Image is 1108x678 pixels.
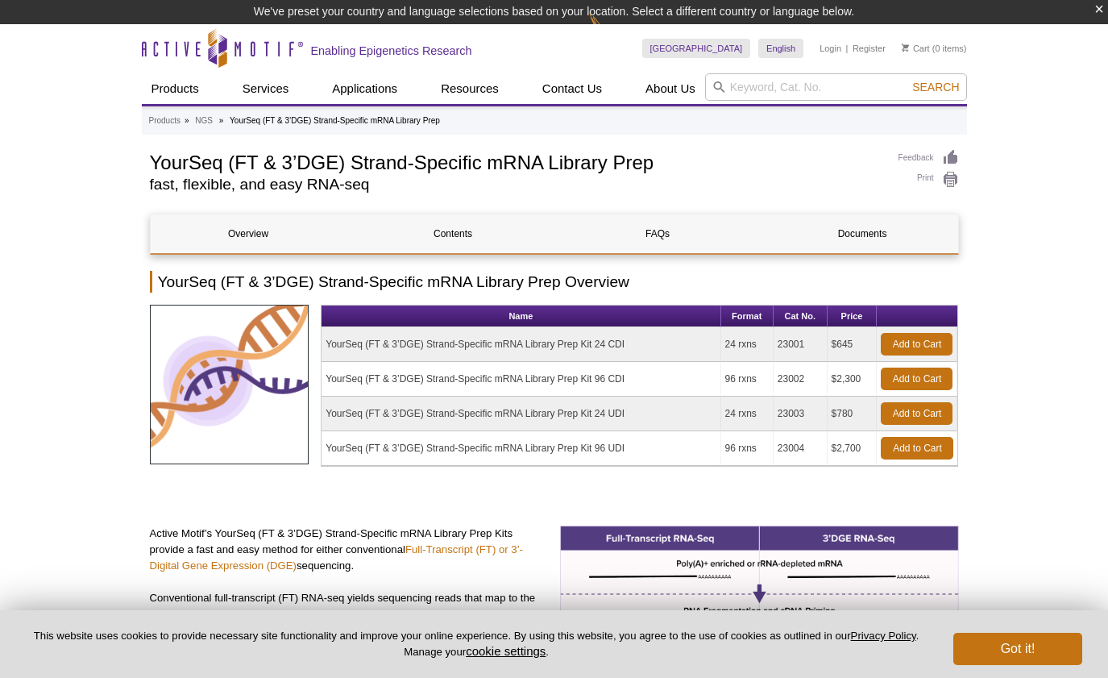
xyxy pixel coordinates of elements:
[142,73,209,104] a: Products
[721,306,774,327] th: Format
[774,362,828,397] td: 23002
[219,116,224,125] li: »
[828,327,878,362] td: $645
[150,271,959,293] h2: YourSeq (FT & 3’DGE) Strand-Specific mRNA Library Prep Overview
[898,171,959,189] a: Print
[898,149,959,167] a: Feedback
[820,43,841,54] a: Login
[26,629,927,659] p: This website uses cookies to provide necessary site functionality and improve your online experie...
[150,177,882,192] h2: fast, flexible, and easy RNA-seq
[828,306,878,327] th: Price
[322,397,720,431] td: YourSeq (FT & 3’DGE) Strand-Specific mRNA Library Prep Kit 24 UDI
[721,397,774,431] td: 24 rxns
[846,39,849,58] li: |
[758,39,803,58] a: English
[853,43,886,54] a: Register
[902,43,930,54] a: Cart
[705,73,967,101] input: Keyword, Cat. No.
[151,214,347,253] a: Overview
[642,39,751,58] a: [GEOGRAPHIC_DATA]
[195,114,213,128] a: NGS
[149,114,181,128] a: Products
[233,73,299,104] a: Services
[636,73,705,104] a: About Us
[150,526,549,574] p: Active Motif’s YourSeq (FT & 3’DGE) Strand-Specific mRNA Library Prep Kits provide a fast and eas...
[828,431,878,466] td: $2,700
[322,73,407,104] a: Applications
[322,327,720,362] td: YourSeq (FT & 3’DGE) Strand-Specific mRNA Library Prep Kit 24 CDI
[721,327,774,362] td: 24 rxns
[185,116,189,125] li: »
[774,306,828,327] th: Cat No.
[828,397,878,431] td: $780
[150,590,549,671] p: Conventional full-transcript (FT) RNA-seq yields sequencing reads that map to the entire expresse...
[355,214,551,253] a: Contents
[912,81,959,94] span: Search
[828,362,878,397] td: $2,300
[322,306,720,327] th: Name
[881,368,952,390] a: Add to Cart
[431,73,508,104] a: Resources
[881,333,952,356] a: Add to Cart
[765,214,961,253] a: Documents
[322,362,720,397] td: YourSeq (FT & 3’DGE) Strand-Specific mRNA Library Prep Kit 96 CDI
[881,437,953,460] a: Add to Cart
[902,39,967,58] li: (0 items)
[150,305,309,464] img: RNA-Seq Services
[881,402,952,425] a: Add to Cart
[907,80,964,94] button: Search
[466,644,546,658] button: cookie settings
[560,214,756,253] a: FAQs
[721,431,774,466] td: 96 rxns
[721,362,774,397] td: 96 rxns
[774,431,828,466] td: 23004
[953,633,1082,665] button: Got it!
[774,397,828,431] td: 23003
[774,327,828,362] td: 23001
[902,44,909,52] img: Your Cart
[589,12,632,50] img: Change Here
[533,73,612,104] a: Contact Us
[851,630,916,642] a: Privacy Policy
[150,149,882,173] h1: YourSeq (FT & 3’DGE) Strand-Specific mRNA Library Prep
[311,44,472,58] h2: Enabling Epigenetics Research
[322,431,720,466] td: YourSeq (FT & 3’DGE) Strand-Specific mRNA Library Prep Kit 96 UDI
[230,116,440,125] li: YourSeq (FT & 3’DGE) Strand-Specific mRNA Library Prep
